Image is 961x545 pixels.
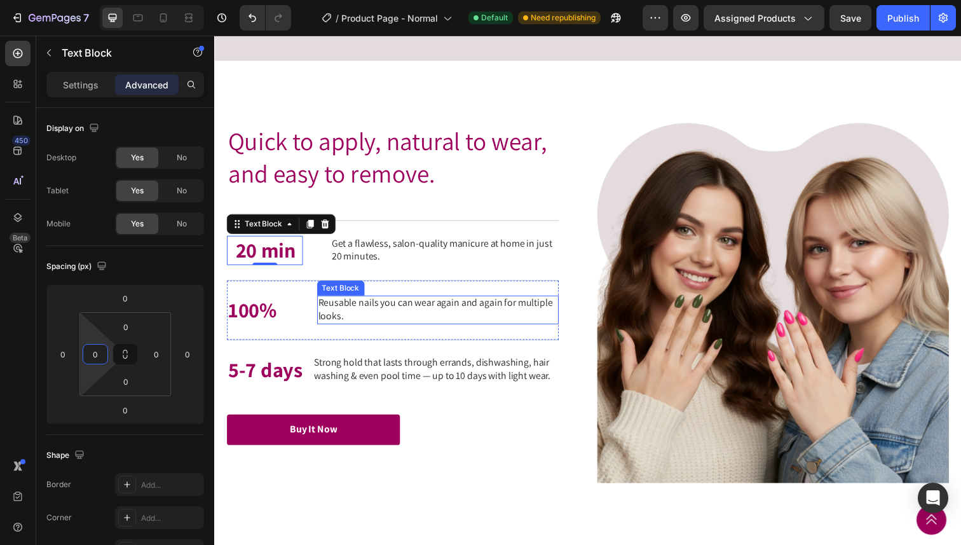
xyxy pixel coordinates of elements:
p: Advanced [125,78,168,92]
input: 0 [86,345,105,364]
span: No [177,218,187,230]
h2: Quick to apply, natural to wear, and easy to remove. [13,90,351,158]
div: Desktop [46,152,76,163]
div: Add... [141,479,201,491]
button: 7 [5,5,95,31]
div: Open Intercom Messenger [918,483,948,513]
span: Product Page - Normal [341,11,438,25]
span: Default [481,12,508,24]
a: Buy It Now [13,387,189,418]
div: Beta [10,233,31,243]
div: Rich Text Editor. Editing area: main [105,266,352,295]
img: gempages_579938398144299541-ede259f6-c821-4b9f-a06e-897af9879cd0.webp [391,90,750,457]
p: Settings [63,78,99,92]
div: Buy It Now [77,396,125,410]
p: 5-7 days [14,328,90,355]
p: 7 [83,10,89,25]
span: Yes [131,152,144,163]
div: Shape [46,447,87,464]
button: Assigned Products [704,5,824,31]
div: Publish [887,11,919,25]
span: Assigned Products [714,11,796,25]
span: No [177,185,187,197]
span: Need republishing [531,12,596,24]
input: 0px [147,345,166,364]
p: 20 min [22,206,89,233]
p: Get a flawless, salon-quality manicure at home in just 20 minutes. [119,207,350,233]
span: No [177,152,187,163]
div: Undo/Redo [240,5,291,31]
input: 0 [53,345,72,364]
div: Tablet [46,185,69,197]
div: Mobile [46,218,71,230]
div: Text Block [107,252,151,264]
span: Yes [131,185,144,197]
button: Publish [876,5,930,31]
div: Add... [141,513,201,524]
input: 0 [112,289,138,308]
div: Display on [46,120,102,137]
input: 0px [113,317,139,336]
input: 0px [113,372,139,391]
input: 0 [178,345,197,364]
div: Spacing (px) [46,258,109,275]
div: Text Block [29,187,72,198]
span: Save [840,13,861,24]
span: Yes [131,218,144,230]
iframe: Design area [214,36,961,545]
div: Rich Text Editor. Editing area: main [100,327,351,356]
div: 450 [12,135,31,146]
button: Save [829,5,871,31]
p: Text Block [62,45,170,60]
button: Button [717,479,747,510]
p: Reusable nails you can wear again and again for multiple looks. [106,267,351,294]
div: Corner [46,512,72,523]
p: Strong hold that lasts through errands, dishwashing, hair washing & even pool time — up to 10 day... [102,328,350,355]
span: / [336,11,339,25]
p: 100% [14,267,94,294]
div: Border [46,479,71,490]
input: 0 [112,401,138,420]
div: Rich Text Editor. Editing area: main [118,205,351,235]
